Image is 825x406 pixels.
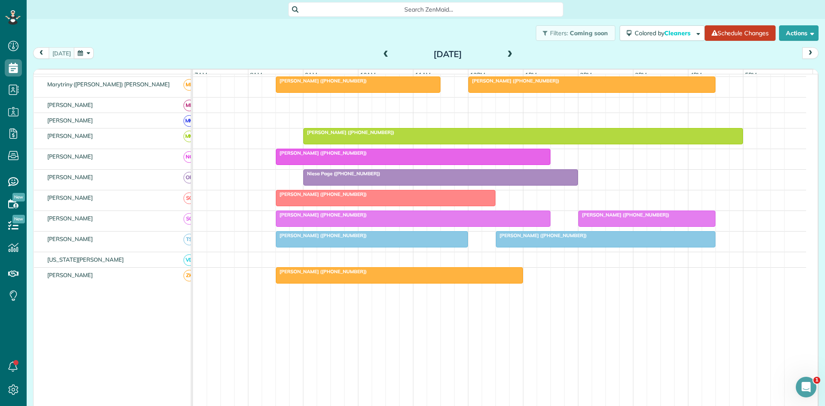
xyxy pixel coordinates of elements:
span: TS [183,234,195,245]
button: Actions [779,25,819,41]
span: MM [183,131,195,142]
span: [PERSON_NAME] [46,153,95,160]
span: 10am [358,71,378,78]
a: Schedule Changes [705,25,776,41]
span: [PERSON_NAME] ([PHONE_NUMBER]) [468,78,560,84]
span: 2pm [578,71,593,78]
span: Niesa Page ([PHONE_NUMBER]) [303,171,381,177]
span: New [12,215,25,223]
span: [US_STATE][PERSON_NAME] [46,256,125,263]
span: [PERSON_NAME] ([PHONE_NUMBER]) [275,150,367,156]
button: prev [33,47,49,59]
span: 1 [813,377,820,384]
span: [PERSON_NAME] [46,174,95,180]
span: SC [183,192,195,204]
span: [PERSON_NAME] ([PHONE_NUMBER]) [275,78,367,84]
button: Colored byCleaners [620,25,705,41]
span: Colored by [635,29,694,37]
span: [PERSON_NAME] ([PHONE_NUMBER]) [275,232,367,238]
span: [PERSON_NAME] ([PHONE_NUMBER]) [303,129,395,135]
span: OR [183,172,195,183]
span: [PERSON_NAME] [46,101,95,108]
span: [PERSON_NAME] [46,132,95,139]
span: 3pm [633,71,648,78]
span: [PERSON_NAME] ([PHONE_NUMBER]) [578,212,670,218]
h2: [DATE] [394,49,501,59]
span: [PERSON_NAME] ([PHONE_NUMBER]) [495,232,587,238]
span: 4pm [688,71,703,78]
span: [PERSON_NAME] [46,194,95,201]
span: [PERSON_NAME] [46,272,95,278]
span: [PERSON_NAME] ([PHONE_NUMBER]) [275,269,367,275]
span: SC [183,213,195,225]
button: next [802,47,819,59]
span: 7am [193,71,209,78]
span: Filters: [550,29,568,37]
span: ZK [183,270,195,281]
span: 12pm [468,71,487,78]
span: [PERSON_NAME] [46,117,95,124]
span: VD [183,254,195,266]
span: MM [183,115,195,127]
span: ME [183,79,195,91]
span: [PERSON_NAME] ([PHONE_NUMBER]) [275,191,367,197]
span: [PERSON_NAME] [46,215,95,222]
span: Cleaners [664,29,692,37]
span: Marytriny ([PERSON_NAME]) [PERSON_NAME] [46,81,171,88]
span: ML [183,100,195,111]
span: Coming soon [570,29,608,37]
iframe: Intercom live chat [796,377,816,397]
span: 11am [413,71,433,78]
span: New [12,193,25,201]
span: 8am [248,71,264,78]
span: NC [183,151,195,163]
span: 5pm [743,71,758,78]
span: [PERSON_NAME] ([PHONE_NUMBER]) [275,212,367,218]
span: 9am [303,71,319,78]
span: 1pm [523,71,538,78]
span: [PERSON_NAME] [46,235,95,242]
button: [DATE] [49,47,75,59]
